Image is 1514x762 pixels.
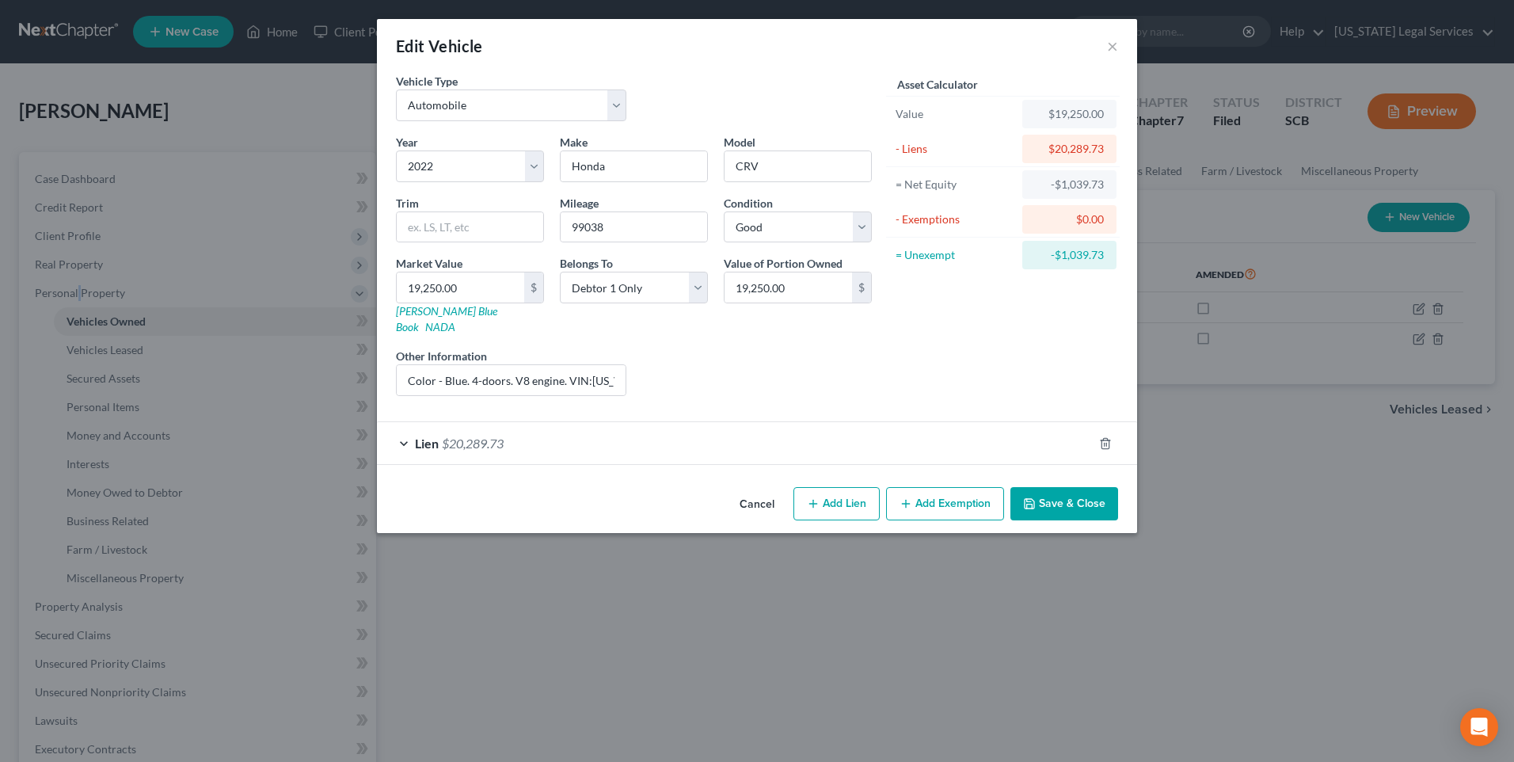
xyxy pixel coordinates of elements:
[727,489,787,520] button: Cancel
[561,212,707,242] input: --
[397,272,524,303] input: 0.00
[396,304,497,333] a: [PERSON_NAME] Blue Book
[1035,211,1104,227] div: $0.00
[897,76,978,93] label: Asset Calculator
[896,141,1015,157] div: - Liens
[396,134,418,150] label: Year
[896,247,1015,263] div: = Unexempt
[852,272,871,303] div: $
[397,365,626,395] input: (optional)
[560,135,588,149] span: Make
[396,73,458,90] label: Vehicle Type
[896,177,1015,192] div: = Net Equity
[442,436,504,451] span: $20,289.73
[1035,141,1104,157] div: $20,289.73
[1107,36,1118,55] button: ×
[724,134,755,150] label: Model
[425,320,455,333] a: NADA
[896,211,1015,227] div: - Exemptions
[396,348,487,364] label: Other Information
[560,257,613,270] span: Belongs To
[397,212,543,242] input: ex. LS, LT, etc
[524,272,543,303] div: $
[396,35,483,57] div: Edit Vehicle
[896,106,1015,122] div: Value
[886,487,1004,520] button: Add Exemption
[415,436,439,451] span: Lien
[724,195,773,211] label: Condition
[793,487,880,520] button: Add Lien
[1035,106,1104,122] div: $19,250.00
[560,195,599,211] label: Mileage
[396,195,419,211] label: Trim
[396,255,462,272] label: Market Value
[725,151,871,181] input: ex. Altima
[561,151,707,181] input: ex. Nissan
[1460,708,1498,746] div: Open Intercom Messenger
[724,255,843,272] label: Value of Portion Owned
[1010,487,1118,520] button: Save & Close
[1035,177,1104,192] div: -$1,039.73
[1035,247,1104,263] div: -$1,039.73
[725,272,852,303] input: 0.00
